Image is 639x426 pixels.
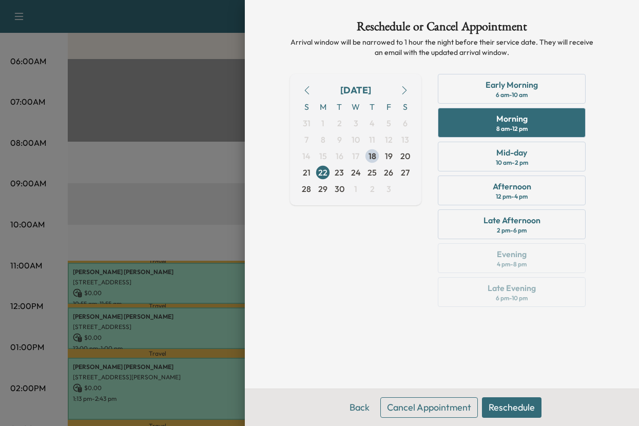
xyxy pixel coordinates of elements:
span: 3 [354,117,358,129]
div: Late Afternoon [483,214,540,226]
div: 12 pm - 4 pm [496,192,528,201]
span: 6 [403,117,408,129]
span: 1 [354,183,357,195]
div: 10 am - 2 pm [496,159,528,167]
span: 2 [337,117,342,129]
span: 13 [401,133,409,146]
span: 2 [370,183,375,195]
span: 31 [303,117,311,129]
span: 5 [386,117,391,129]
span: M [315,99,331,115]
span: 22 [318,166,327,179]
span: 4 [370,117,375,129]
span: 19 [385,150,393,162]
span: 15 [319,150,327,162]
div: 8 am - 12 pm [496,125,528,133]
button: Reschedule [482,397,541,418]
div: Afternoon [493,180,531,192]
span: 27 [401,166,410,179]
span: T [364,99,380,115]
span: 10 [352,133,360,146]
span: 26 [384,166,393,179]
span: 16 [336,150,343,162]
span: S [298,99,315,115]
span: 21 [303,166,311,179]
span: 3 [386,183,391,195]
div: Morning [496,112,528,125]
div: Early Morning [486,79,538,91]
div: [DATE] [340,83,371,98]
span: 25 [367,166,377,179]
div: 6 am - 10 am [496,91,528,99]
span: 20 [400,150,410,162]
span: 28 [302,183,311,195]
span: 7 [304,133,308,146]
span: T [331,99,347,115]
span: 30 [335,183,344,195]
span: 24 [351,166,361,179]
h1: Reschedule or Cancel Appointment [290,21,594,37]
span: 14 [302,150,311,162]
span: 8 [321,133,325,146]
span: F [380,99,397,115]
button: Cancel Appointment [380,397,478,418]
span: 18 [369,150,376,162]
p: Arrival window will be narrowed to 1 hour the night before their service date. They will receive ... [290,37,594,57]
button: Back [343,397,376,418]
span: 29 [318,183,327,195]
span: 1 [321,117,324,129]
span: 12 [385,133,393,146]
span: 11 [369,133,375,146]
div: 2 pm - 6 pm [497,226,527,235]
span: 17 [352,150,359,162]
span: 9 [337,133,342,146]
span: W [347,99,364,115]
div: Mid-day [496,146,527,159]
span: 23 [335,166,344,179]
span: S [397,99,413,115]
